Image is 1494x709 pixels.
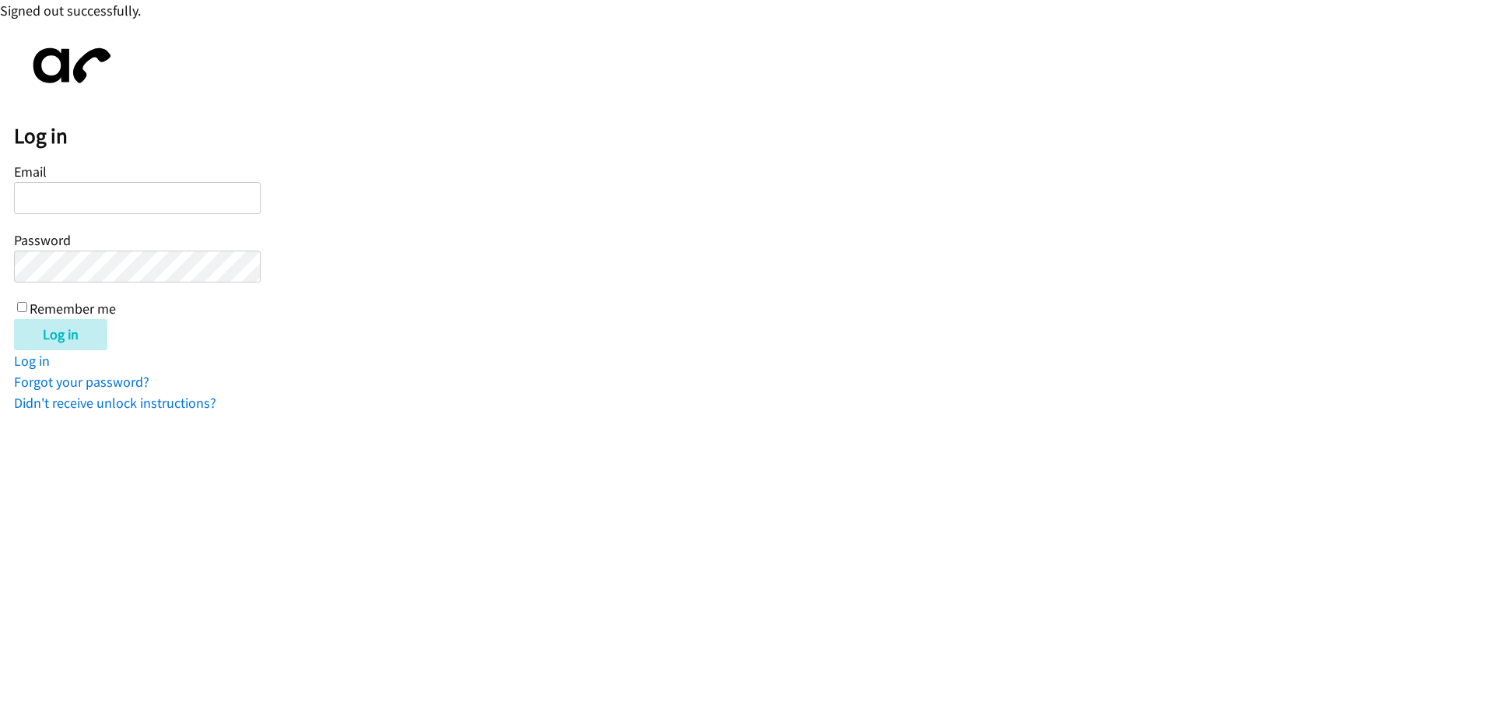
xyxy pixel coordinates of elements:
label: Email [14,163,47,181]
a: Didn't receive unlock instructions? [14,394,216,412]
img: aphone-8a226864a2ddd6a5e75d1ebefc011f4aa8f32683c2d82f3fb0802fe031f96514.svg [14,35,123,97]
label: Remember me [30,300,116,318]
input: Log in [14,319,107,350]
h2: Log in [14,123,1494,149]
label: Password [14,231,71,249]
a: Log in [14,352,50,370]
a: Forgot your password? [14,373,149,391]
